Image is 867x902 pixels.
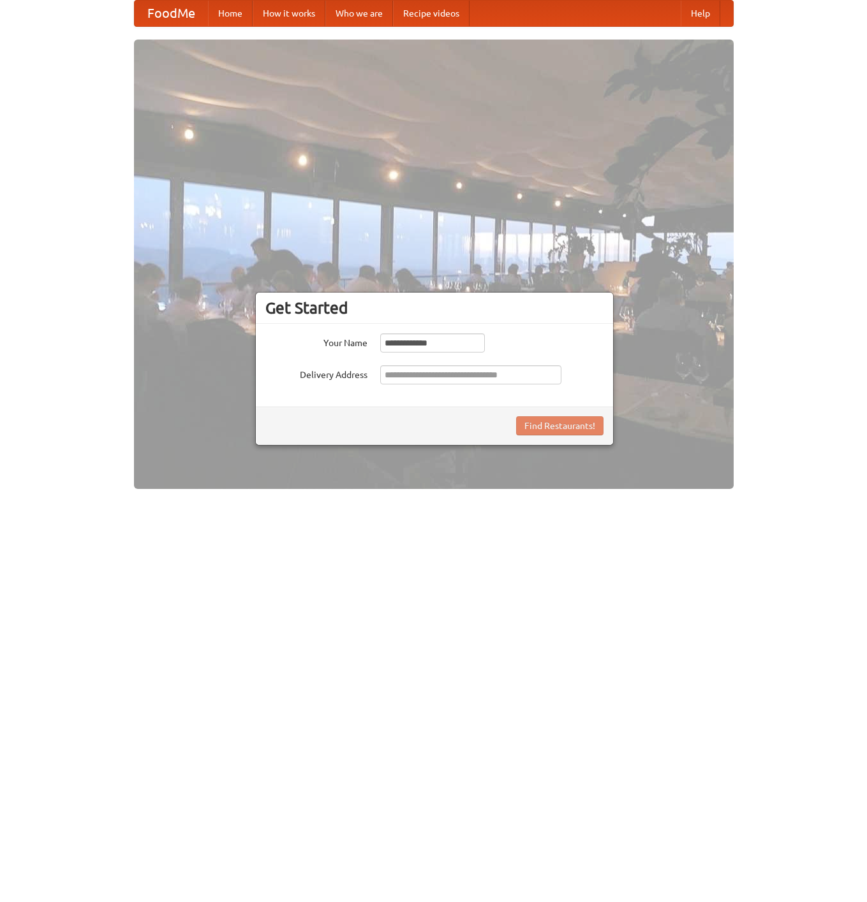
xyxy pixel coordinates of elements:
[208,1,253,26] a: Home
[516,416,604,435] button: Find Restaurants!
[253,1,325,26] a: How it works
[325,1,393,26] a: Who we are
[135,1,208,26] a: FoodMe
[265,298,604,317] h3: Get Started
[393,1,470,26] a: Recipe videos
[265,333,367,349] label: Your Name
[681,1,720,26] a: Help
[265,365,367,381] label: Delivery Address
